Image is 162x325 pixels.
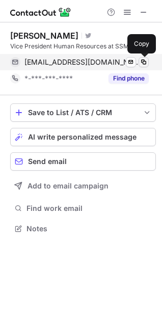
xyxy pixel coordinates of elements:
span: Add to email campaign [28,182,109,190]
div: Save to List / ATS / CRM [28,109,138,117]
span: Notes [26,224,152,233]
span: Find work email [26,204,152,213]
button: Reveal Button [109,73,149,84]
img: ContactOut v5.3.10 [10,6,71,18]
div: [PERSON_NAME] [10,31,78,41]
button: AI write personalized message [10,128,156,146]
button: Notes [10,222,156,236]
button: Add to email campaign [10,177,156,195]
span: AI write personalized message [28,133,137,141]
span: Send email [28,157,67,166]
button: Find work email [10,201,156,215]
button: save-profile-one-click [10,103,156,122]
div: Vice President Human Resources at SSM&L [10,42,156,51]
span: [EMAIL_ADDRESS][DOMAIN_NAME] [24,58,141,67]
button: Send email [10,152,156,171]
